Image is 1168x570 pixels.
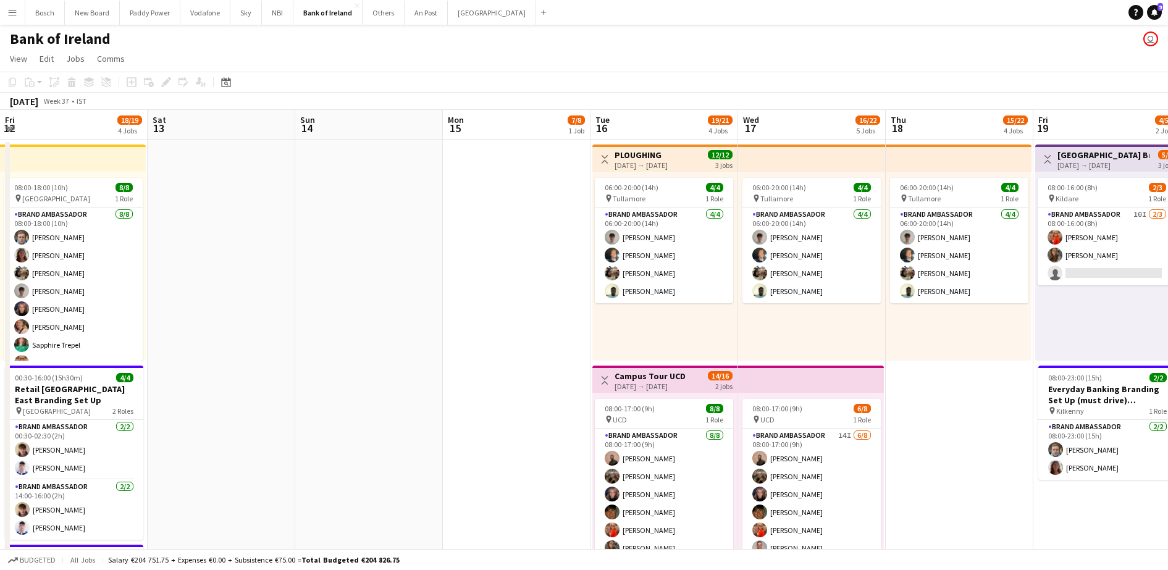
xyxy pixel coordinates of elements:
div: 3 jobs [715,159,733,170]
span: Sat [153,114,166,125]
span: Tue [595,114,610,125]
span: 9 [1157,3,1163,11]
div: 2 jobs [715,380,733,391]
app-card-role: Brand Ambassador8/808:00-18:00 (10h)[PERSON_NAME][PERSON_NAME][PERSON_NAME][PERSON_NAME][PERSON_N... [4,207,143,375]
span: 13 [151,121,166,135]
button: Budgeted [6,553,57,567]
button: Others [363,1,405,25]
span: [GEOGRAPHIC_DATA] [22,194,90,203]
span: 06:00-20:00 (14h) [605,183,658,192]
h3: Campus Tour UCD [615,371,686,382]
div: Salary €204 751.75 + Expenses €0.00 + Subsistence €75.00 = [108,555,400,564]
span: Thu [891,114,906,125]
span: UCD [760,415,775,424]
span: 1 Role [705,415,723,424]
app-user-avatar: Katie Shovlin [1143,31,1158,46]
span: Wed [743,114,759,125]
span: 08:00-17:00 (9h) [605,404,655,413]
app-job-card: 06:00-20:00 (14h)4/4 Tullamore1 RoleBrand Ambassador4/406:00-20:00 (14h)[PERSON_NAME][PERSON_NAME... [890,178,1028,303]
span: 8/8 [706,404,723,413]
span: 15/22 [1003,115,1028,125]
span: 8/8 [116,183,133,192]
span: 08:00-23:00 (15h) [1048,373,1102,382]
div: [DATE] [10,95,38,107]
span: 17 [741,121,759,135]
span: 18 [889,121,906,135]
span: 4/4 [854,183,871,192]
button: New Board [65,1,120,25]
span: Mon [448,114,464,125]
span: 19/21 [708,115,733,125]
span: 2/2 [1149,373,1167,382]
app-card-role: Brand Ambassador2/200:30-02:30 (2h)[PERSON_NAME][PERSON_NAME] [5,420,143,480]
span: 18/19 [117,115,142,125]
app-job-card: 06:00-20:00 (14h)4/4 Tullamore1 RoleBrand Ambassador4/406:00-20:00 (14h)[PERSON_NAME][PERSON_NAME... [595,178,733,303]
span: 00:30-16:00 (15h30m) [15,373,83,382]
div: 4 Jobs [118,126,141,135]
span: Tullamore [760,194,793,203]
a: Edit [35,51,59,67]
button: An Post [405,1,448,25]
span: 1 Role [853,415,871,424]
button: NBI [262,1,293,25]
span: Tullamore [613,194,645,203]
app-job-card: 06:00-20:00 (14h)4/4 Tullamore1 RoleBrand Ambassador4/406:00-20:00 (14h)[PERSON_NAME][PERSON_NAME... [742,178,881,303]
span: Kildare [1056,194,1078,203]
app-job-card: 00:30-16:00 (15h30m)4/4Retail [GEOGRAPHIC_DATA] East Branding Set Up [GEOGRAPHIC_DATA]2 RolesBran... [5,366,143,540]
div: [DATE] → [DATE] [615,382,686,391]
h3: [GEOGRAPHIC_DATA] Branding [1057,149,1149,161]
app-job-card: 08:00-18:00 (10h)8/8 [GEOGRAPHIC_DATA]1 RoleBrand Ambassador8/808:00-18:00 (10h)[PERSON_NAME][PER... [4,178,143,361]
div: [DATE] → [DATE] [615,161,668,170]
span: Kilkenny [1056,406,1084,416]
span: Comms [97,53,125,64]
button: Bank of Ireland [293,1,363,25]
span: Jobs [66,53,85,64]
span: Fri [5,114,15,125]
a: Jobs [61,51,90,67]
span: Sun [300,114,315,125]
span: 08:00-17:00 (9h) [752,404,802,413]
div: 4 Jobs [1004,126,1027,135]
a: 9 [1147,5,1162,20]
span: 12/12 [708,150,733,159]
app-card-role: Brand Ambassador4/406:00-20:00 (14h)[PERSON_NAME][PERSON_NAME][PERSON_NAME][PERSON_NAME] [890,207,1028,303]
span: View [10,53,27,64]
h1: Bank of Ireland [10,30,111,48]
span: 1 Role [705,194,723,203]
span: 1 Role [1149,406,1167,416]
span: 4/4 [1001,183,1019,192]
span: All jobs [68,555,98,564]
div: 4 Jobs [708,126,732,135]
span: Total Budgeted €204 826.75 [301,555,400,564]
span: 06:00-20:00 (14h) [900,183,954,192]
span: 19 [1036,121,1048,135]
div: IST [77,96,86,106]
span: 1 Role [1148,194,1166,203]
span: 6/8 [854,404,871,413]
span: Tullamore [908,194,941,203]
a: View [5,51,32,67]
span: 7/8 [568,115,585,125]
span: 1 Role [853,194,871,203]
span: Week 37 [41,96,72,106]
button: [GEOGRAPHIC_DATA] [448,1,536,25]
span: 4/4 [116,373,133,382]
div: 5 Jobs [856,126,880,135]
span: 15 [446,121,464,135]
div: 1 Job [568,126,584,135]
span: 08:00-16:00 (8h) [1048,183,1098,192]
span: 12 [3,121,15,135]
span: Budgeted [20,556,56,564]
span: 2/3 [1149,183,1166,192]
span: 1 Role [115,194,133,203]
app-card-role: Brand Ambassador4/406:00-20:00 (14h)[PERSON_NAME][PERSON_NAME][PERSON_NAME][PERSON_NAME] [742,207,881,303]
span: 14 [298,121,315,135]
span: 16 [594,121,610,135]
span: Fri [1038,114,1048,125]
span: UCD [613,415,627,424]
span: 4/4 [706,183,723,192]
h3: Retail [GEOGRAPHIC_DATA] East Branding Set Up [5,383,143,406]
